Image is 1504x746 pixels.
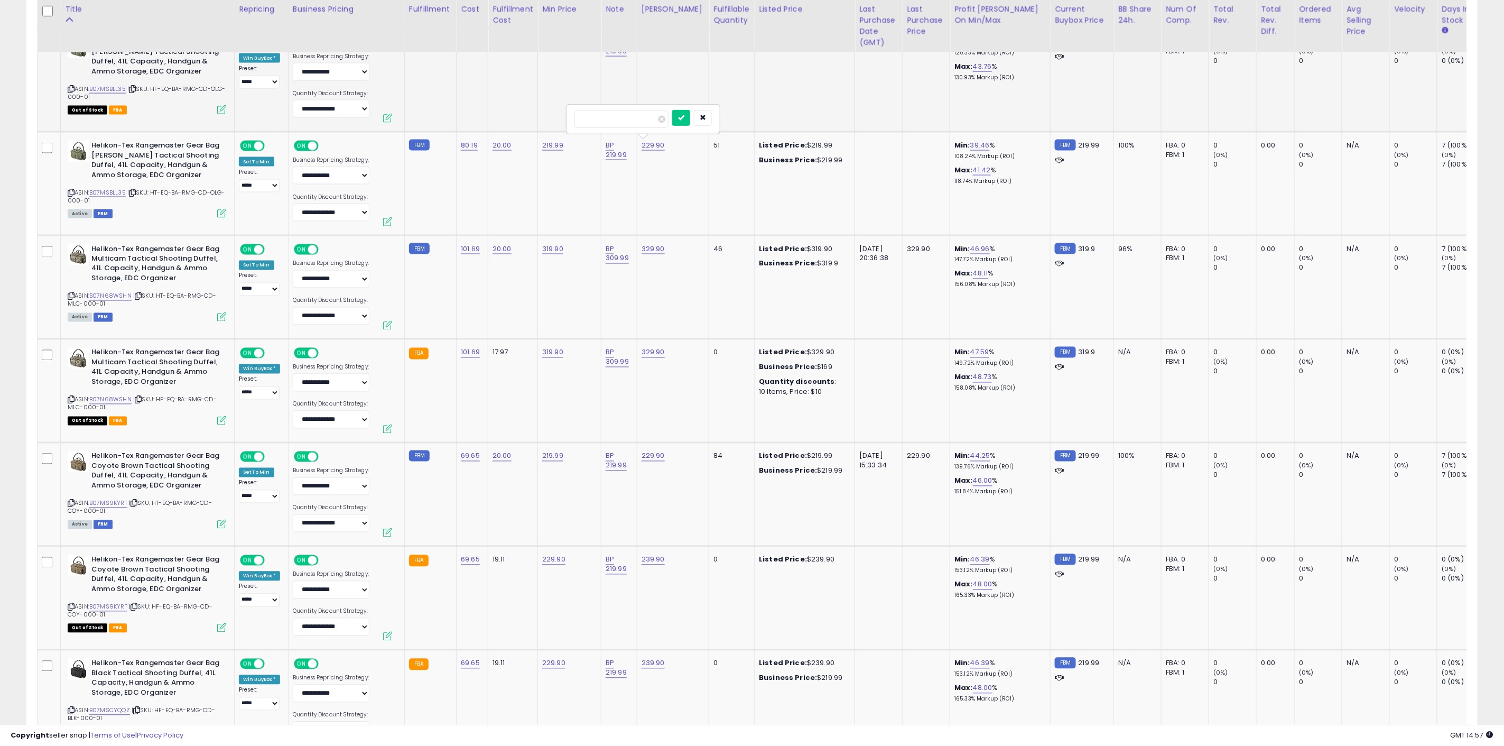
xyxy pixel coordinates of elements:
a: 48.00 [973,683,992,694]
div: 0 [1213,56,1256,66]
a: 80.19 [461,140,478,151]
span: All listings currently available for purchase on Amazon [68,313,92,322]
div: Set To Min [239,157,274,167]
label: Business Repricing Strategy: [293,260,369,268]
div: Fulfillable Quantity [713,4,750,26]
div: 0 [1213,348,1256,357]
div: 7 (100%) [1442,244,1484,254]
div: Set To Min [239,261,274,270]
small: (0%) [1394,254,1409,263]
div: 0.00 [1261,244,1286,254]
b: Min: [954,451,970,461]
div: $219.99 [759,452,847,461]
p: 156.08% Markup (ROI) [954,281,1042,289]
div: Profit [PERSON_NAME] on Min/Max [954,4,1046,26]
a: 46.39 [970,658,990,669]
div: 0 [1299,471,1342,480]
div: 100% [1118,452,1153,461]
a: 46.00 [973,476,992,486]
div: Fulfillment [409,4,452,15]
a: 48.73 [973,372,992,383]
div: Num of Comp. [1166,4,1204,26]
span: ON [295,142,308,151]
div: 7 (100%) [1442,160,1484,169]
div: 0 [1394,471,1437,480]
span: OFF [263,245,280,254]
div: N/A [1118,348,1153,357]
div: 46 [713,244,746,254]
div: 0 [1394,160,1437,169]
div: 0 (0%) [1442,348,1484,357]
div: 0 [1213,141,1256,150]
a: Terms of Use [90,730,135,740]
div: 0.00 [1261,348,1286,357]
div: ASIN: [68,141,226,217]
small: FBM [409,243,430,254]
div: Avg Selling Price [1347,4,1385,37]
b: Listed Price: [759,347,807,357]
b: Helikon-Tex Rangemaster Gear Bag Coyote Brown Tactical Shooting Duffel, 41L Capacity, Handgun & A... [91,452,220,493]
a: 329.90 [642,347,665,358]
a: BP 309.99 [606,347,629,367]
span: ON [241,349,254,358]
b: Listed Price: [759,140,807,150]
label: Quantity Discount Strategy: [293,504,369,512]
div: 0.00 [1261,452,1286,461]
div: 0 [1213,471,1256,480]
div: 0 [1299,141,1342,150]
div: 0 [1394,141,1437,150]
a: B07N68WSHN [89,395,132,404]
div: 7 (100%) [1442,452,1484,461]
div: 0 [713,555,746,565]
label: Quantity Discount Strategy: [293,608,369,615]
p: 120.33% Markup (ROI) [954,49,1042,57]
div: [DATE] 20:36:38 [859,244,894,263]
img: 41ODu+HQb6L._SL40_.jpg [68,141,89,162]
b: Helikon-Tex Rangemaster Gear Bag Coyote Brown Tactical Shooting Duffel, 41L Capacity, Handgun & A... [91,555,220,597]
div: Ordered Items [1299,4,1338,26]
label: Quantity Discount Strategy: [293,401,369,408]
span: OFF [263,349,280,358]
a: 239.90 [642,658,665,669]
label: Business Repricing Strategy: [293,675,369,682]
b: Listed Price: [759,555,807,565]
a: B07MS9KYRT [89,603,127,612]
small: (0%) [1394,151,1409,159]
span: FBA [109,417,127,426]
small: (0%) [1213,462,1228,470]
div: % [954,269,1042,289]
div: $319.90 [759,244,847,254]
span: ON [241,142,254,151]
a: 46.39 [970,555,990,565]
a: 229.90 [542,555,565,565]
label: Business Repricing Strategy: [293,571,369,578]
div: % [954,165,1042,185]
small: (0%) [1442,358,1456,366]
b: Helikon-Tex Rangemaster Gear Bag [PERSON_NAME] Tactical Shooting Duffel, 41L Capacity, Handgun & ... [91,141,220,182]
span: OFF [317,453,334,462]
div: 0 (0%) [1442,56,1484,66]
span: | SKU: HF-EQ-BA-RMG-CD-MLC-000-01 [68,395,217,411]
a: 47.59 [970,347,989,358]
div: : [759,377,847,387]
div: 7 (100%) [1442,141,1484,150]
div: Preset: [239,272,280,296]
div: ASIN: [68,452,226,528]
div: 0.00 [1261,141,1286,150]
div: BB Share 24h. [1118,4,1157,26]
a: B07N68WSHN [89,292,132,301]
div: Cost [461,4,484,15]
div: 0 [1394,244,1437,254]
div: 0 [1299,452,1342,461]
div: % [954,141,1042,160]
div: $329.90 [759,348,847,357]
a: BP 219.99 [606,140,627,160]
img: 41E-qPTqjaL._SL40_.jpg [68,452,89,473]
img: 41-1crnTEjL._SL40_.jpg [68,659,89,680]
div: 0 [1299,263,1342,273]
div: % [954,373,1042,392]
div: Preset: [239,65,280,89]
div: Preset: [239,376,280,400]
a: 48.11 [973,269,988,279]
a: 43.76 [973,61,992,72]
